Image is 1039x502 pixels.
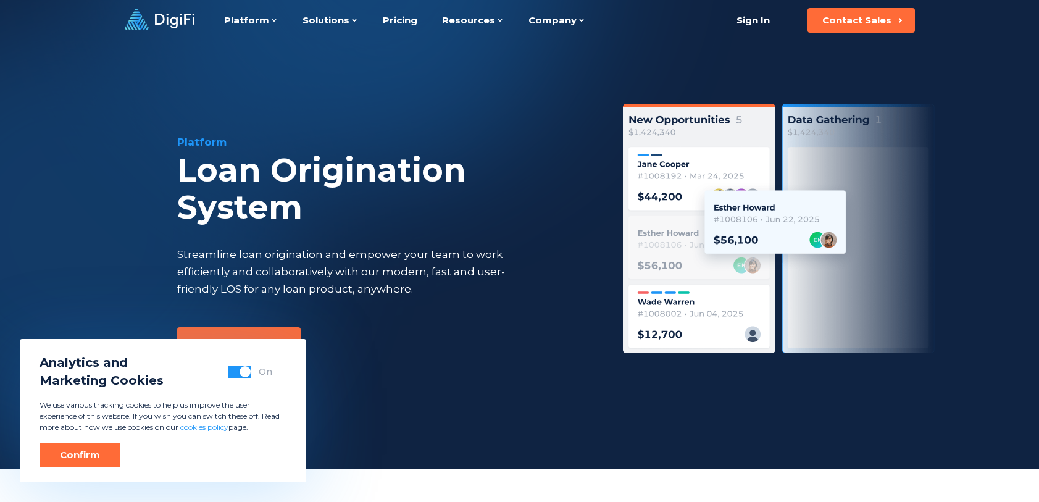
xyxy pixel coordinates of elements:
[40,372,164,390] span: Marketing Cookies
[40,354,164,372] span: Analytics and
[177,152,592,226] div: Loan Origination System
[40,443,120,467] button: Confirm
[177,327,301,359] button: Request Demo
[198,337,272,349] div: Request Demo
[180,422,228,432] a: cookies policy
[259,366,272,378] div: On
[40,400,286,433] p: We use various tracking cookies to help us improve the user experience of this website. If you wi...
[177,246,528,298] div: Streamline loan origination and empower your team to work efficiently and collaboratively with ou...
[822,14,891,27] div: Contact Sales
[177,135,592,149] div: Platform
[60,449,100,461] div: Confirm
[807,8,915,33] button: Contact Sales
[722,8,785,33] a: Sign In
